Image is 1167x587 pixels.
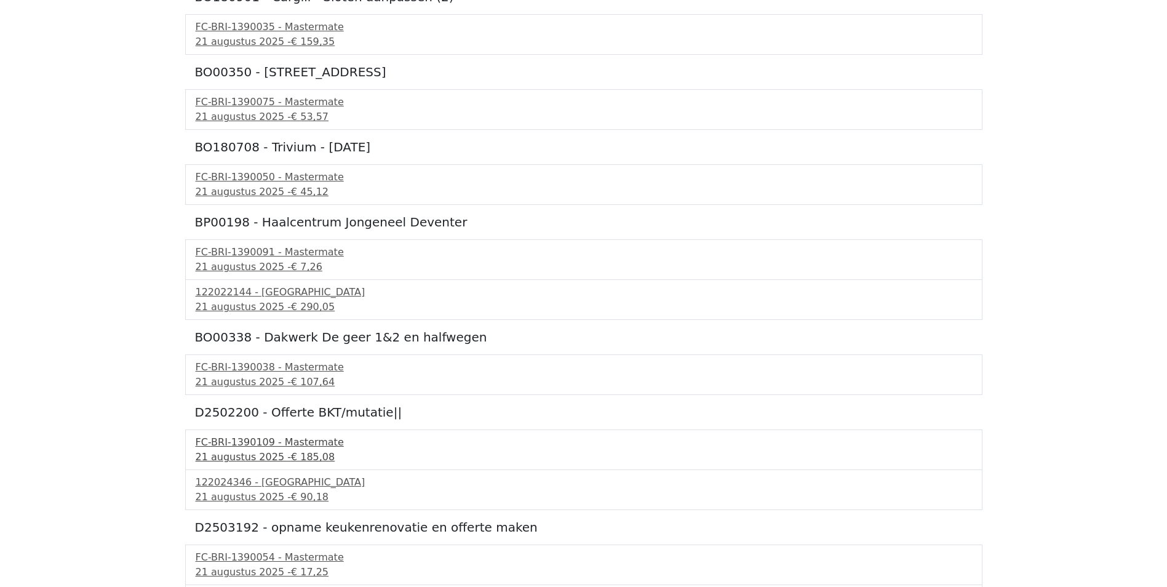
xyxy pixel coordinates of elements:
h5: BO00350 - [STREET_ADDRESS] [195,65,973,79]
div: 21 augustus 2025 - [196,490,972,505]
a: FC-BRI-1390035 - Mastermate21 augustus 2025 -€ 159,35 [196,20,972,49]
div: FC-BRI-1390054 - Mastermate [196,550,972,565]
div: 21 augustus 2025 - [196,450,972,465]
div: 21 augustus 2025 - [196,300,972,314]
h5: BP00198 - Haalcentrum Jongeneel Deventer [195,215,973,230]
a: 122022144 - [GEOGRAPHIC_DATA]21 augustus 2025 -€ 290,05 [196,285,972,314]
div: 21 augustus 2025 - [196,110,972,124]
div: 122024346 - [GEOGRAPHIC_DATA] [196,475,972,490]
div: 21 augustus 2025 - [196,375,972,389]
div: 21 augustus 2025 - [196,34,972,49]
div: FC-BRI-1390038 - Mastermate [196,360,972,375]
span: € 45,12 [291,186,329,198]
div: 21 augustus 2025 - [196,185,972,199]
a: FC-BRI-1390050 - Mastermate21 augustus 2025 -€ 45,12 [196,170,972,199]
span: € 7,26 [291,261,322,273]
span: € 17,25 [291,566,329,578]
div: FC-BRI-1390091 - Mastermate [196,245,972,260]
a: FC-BRI-1390038 - Mastermate21 augustus 2025 -€ 107,64 [196,360,972,389]
span: € 53,57 [291,111,329,122]
a: FC-BRI-1390054 - Mastermate21 augustus 2025 -€ 17,25 [196,550,972,580]
a: 122024346 - [GEOGRAPHIC_DATA]21 augustus 2025 -€ 90,18 [196,475,972,505]
h5: D2502200 - Offerte BKT/mutatie|| [195,405,973,420]
span: € 107,64 [291,376,335,388]
div: FC-BRI-1390075 - Mastermate [196,95,972,110]
a: FC-BRI-1390075 - Mastermate21 augustus 2025 -€ 53,57 [196,95,972,124]
div: FC-BRI-1390050 - Mastermate [196,170,972,185]
span: € 290,05 [291,301,335,313]
div: 122022144 - [GEOGRAPHIC_DATA] [196,285,972,300]
div: FC-BRI-1390035 - Mastermate [196,20,972,34]
h5: BO00338 - Dakwerk De geer 1&2 en halfwegen [195,330,973,345]
div: 21 augustus 2025 - [196,565,972,580]
div: 21 augustus 2025 - [196,260,972,274]
a: FC-BRI-1390091 - Mastermate21 augustus 2025 -€ 7,26 [196,245,972,274]
span: € 90,18 [291,491,329,503]
span: € 159,35 [291,36,335,47]
h5: BO180708 - Trivium - [DATE] [195,140,973,154]
div: FC-BRI-1390109 - Mastermate [196,435,972,450]
h5: D2503192 - opname keukenrenovatie en offerte maken [195,520,973,535]
span: € 185,08 [291,451,335,463]
a: FC-BRI-1390109 - Mastermate21 augustus 2025 -€ 185,08 [196,435,972,465]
